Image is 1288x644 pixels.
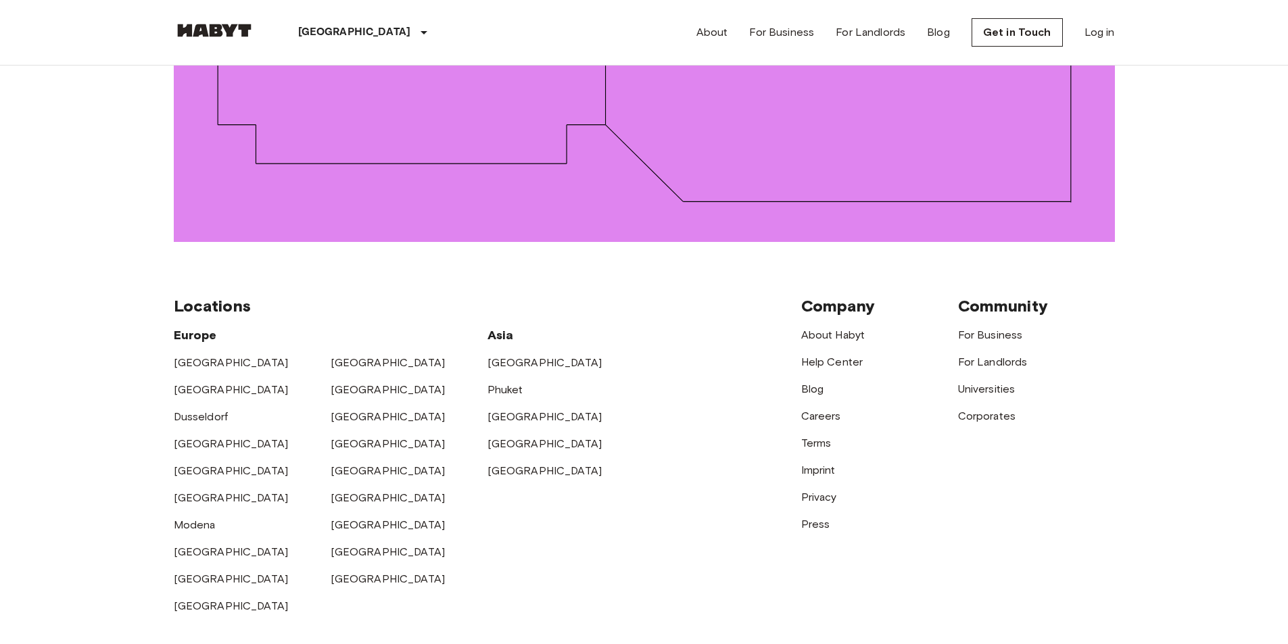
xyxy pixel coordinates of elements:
a: Log in [1084,24,1115,41]
span: Europe [174,328,217,343]
a: [GEOGRAPHIC_DATA] [174,572,289,585]
a: Dusseldorf [174,410,229,423]
a: [GEOGRAPHIC_DATA] [174,491,289,504]
a: [GEOGRAPHIC_DATA] [331,491,446,504]
a: [GEOGRAPHIC_DATA] [331,572,446,585]
img: Habyt [174,24,255,37]
a: [GEOGRAPHIC_DATA] [487,356,602,369]
a: Modena [174,518,216,531]
a: About Habyt [801,328,865,341]
a: [GEOGRAPHIC_DATA] [331,356,446,369]
a: [GEOGRAPHIC_DATA] [174,545,289,558]
span: Locations [174,296,251,316]
a: Phuket [487,383,523,396]
a: Help Center [801,355,863,368]
a: Blog [801,382,824,395]
a: Get in Touch [972,18,1063,47]
a: Terms [801,437,832,449]
a: Careers [801,410,841,422]
a: [GEOGRAPHIC_DATA] [331,410,446,423]
a: [GEOGRAPHIC_DATA] [174,356,289,369]
span: Company [801,296,876,316]
p: [GEOGRAPHIC_DATA] [298,24,411,41]
a: [GEOGRAPHIC_DATA] [174,437,289,450]
a: For Landlords [958,355,1028,368]
a: For Business [958,328,1023,341]
a: For Business [749,24,814,41]
a: [GEOGRAPHIC_DATA] [331,383,446,396]
a: [GEOGRAPHIC_DATA] [174,464,289,477]
a: [GEOGRAPHIC_DATA] [487,464,602,477]
a: [GEOGRAPHIC_DATA] [331,464,446,477]
a: [GEOGRAPHIC_DATA] [174,599,289,612]
a: About [696,24,728,41]
span: Community [958,296,1048,316]
a: Press [801,518,830,530]
a: [GEOGRAPHIC_DATA] [331,545,446,558]
a: Privacy [801,491,837,503]
a: Blog [927,24,950,41]
a: For Landlords [836,24,905,41]
a: [GEOGRAPHIC_DATA] [174,383,289,396]
a: [GEOGRAPHIC_DATA] [487,410,602,423]
a: Imprint [801,464,836,476]
a: [GEOGRAPHIC_DATA] [331,518,446,531]
a: Universities [958,382,1016,395]
a: Corporates [958,410,1016,422]
a: [GEOGRAPHIC_DATA] [487,437,602,450]
span: Asia [487,328,514,343]
a: [GEOGRAPHIC_DATA] [331,437,446,450]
